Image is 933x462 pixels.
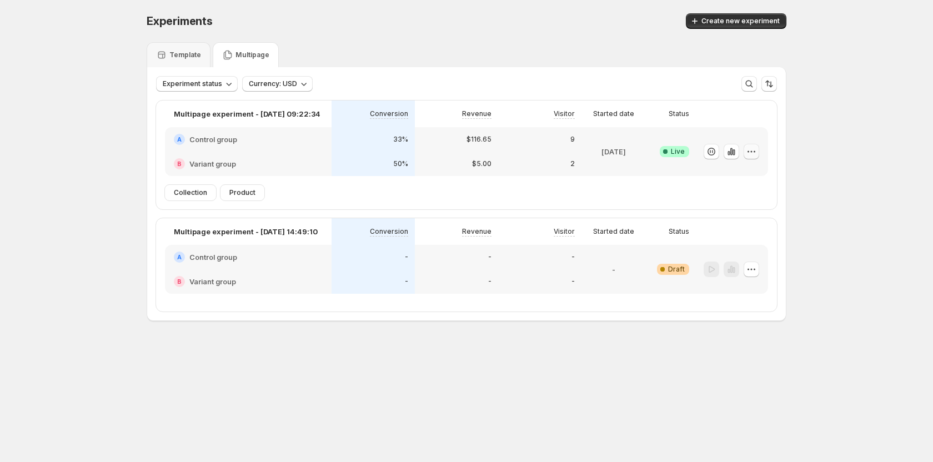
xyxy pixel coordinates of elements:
[462,227,491,236] p: Revenue
[147,14,213,28] span: Experiments
[554,109,575,118] p: Visitor
[370,227,408,236] p: Conversion
[229,188,255,197] span: Product
[174,226,318,237] p: Multipage experiment - [DATE] 14:49:10
[393,135,408,144] p: 33%
[488,277,491,286] p: -
[177,160,182,167] h2: B
[462,109,491,118] p: Revenue
[686,13,786,29] button: Create new experiment
[601,146,626,157] p: [DATE]
[189,134,237,145] h2: Control group
[761,76,777,92] button: Sort the results
[570,135,575,144] p: 9
[554,227,575,236] p: Visitor
[249,79,297,88] span: Currency: USD
[668,265,685,274] span: Draft
[156,76,238,92] button: Experiment status
[701,17,780,26] span: Create new experiment
[405,253,408,262] p: -
[163,79,222,88] span: Experiment status
[488,253,491,262] p: -
[405,277,408,286] p: -
[177,136,182,143] h2: A
[189,276,236,287] h2: Variant group
[571,253,575,262] p: -
[472,159,491,168] p: $5.00
[174,108,320,119] p: Multipage experiment - [DATE] 09:22:34
[571,277,575,286] p: -
[593,227,634,236] p: Started date
[570,159,575,168] p: 2
[593,109,634,118] p: Started date
[671,147,685,156] span: Live
[370,109,408,118] p: Conversion
[612,264,615,275] p: -
[169,51,201,59] p: Template
[174,188,207,197] span: Collection
[235,51,269,59] p: Multipage
[669,109,689,118] p: Status
[189,158,236,169] h2: Variant group
[393,159,408,168] p: 50%
[242,76,313,92] button: Currency: USD
[177,254,182,260] h2: A
[177,278,182,285] h2: B
[189,252,237,263] h2: Control group
[466,135,491,144] p: $116.65
[669,227,689,236] p: Status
